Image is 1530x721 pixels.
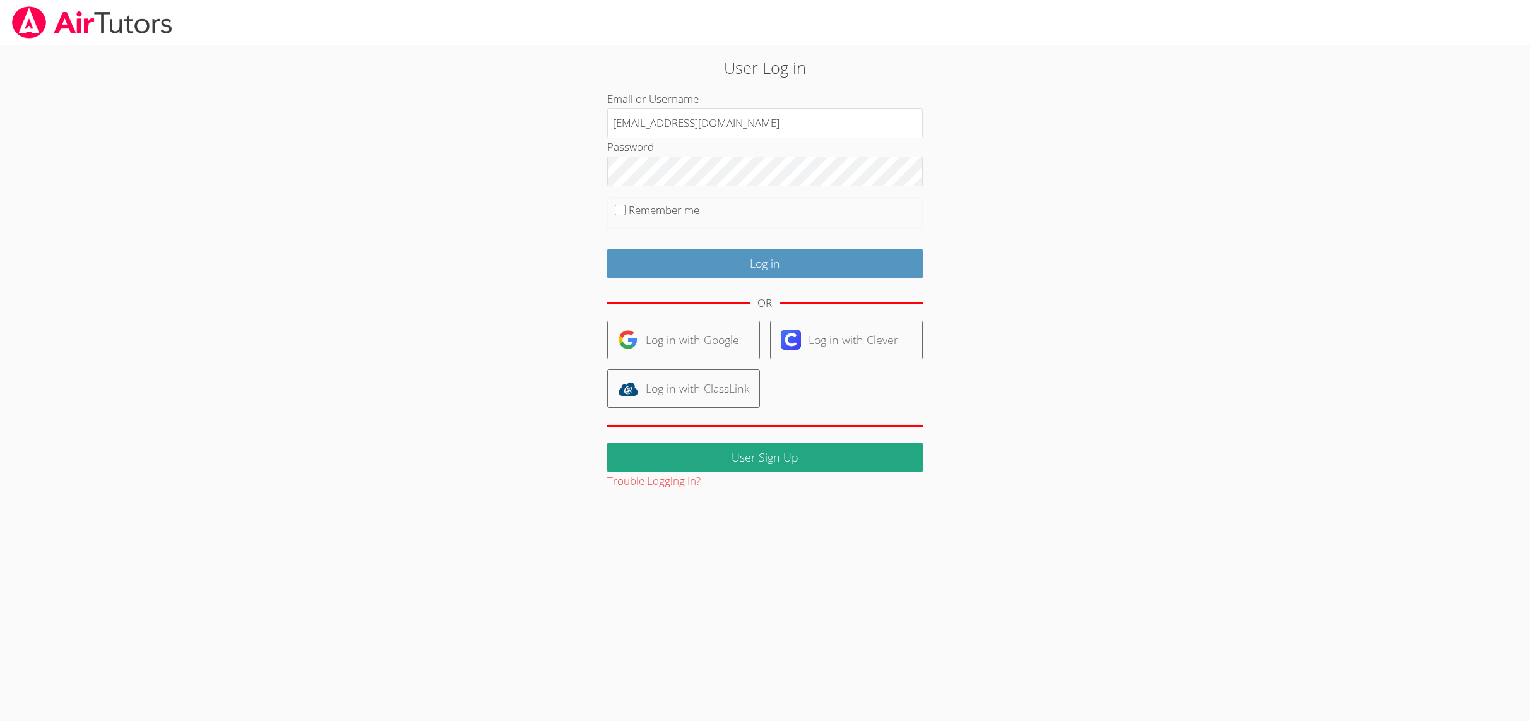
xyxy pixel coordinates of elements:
[618,330,638,350] img: google-logo-50288ca7cdecda66e5e0955fdab243c47b7ad437acaf1139b6f446037453330a.svg
[770,321,923,359] a: Log in with Clever
[607,369,760,408] a: Log in with ClassLink
[618,379,638,399] img: classlink-logo-d6bb404cc1216ec64c9a2012d9dc4662098be43eaf13dc465df04b49fa7ab582.svg
[607,321,760,359] a: Log in with Google
[607,443,923,472] a: User Sign Up
[607,249,923,278] input: Log in
[11,6,174,39] img: airtutors_banner-c4298cdbf04f3fff15de1276eac7730deb9818008684d7c2e4769d2f7ddbe033.png
[352,56,1178,80] h2: User Log in
[781,330,801,350] img: clever-logo-6eab21bc6e7a338710f1a6ff85c0baf02591cd810cc4098c63d3a4b26e2feb20.svg
[607,92,699,106] label: Email or Username
[607,140,654,154] label: Password
[757,294,772,313] div: OR
[629,203,699,217] label: Remember me
[607,472,701,491] button: Trouble Logging In?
